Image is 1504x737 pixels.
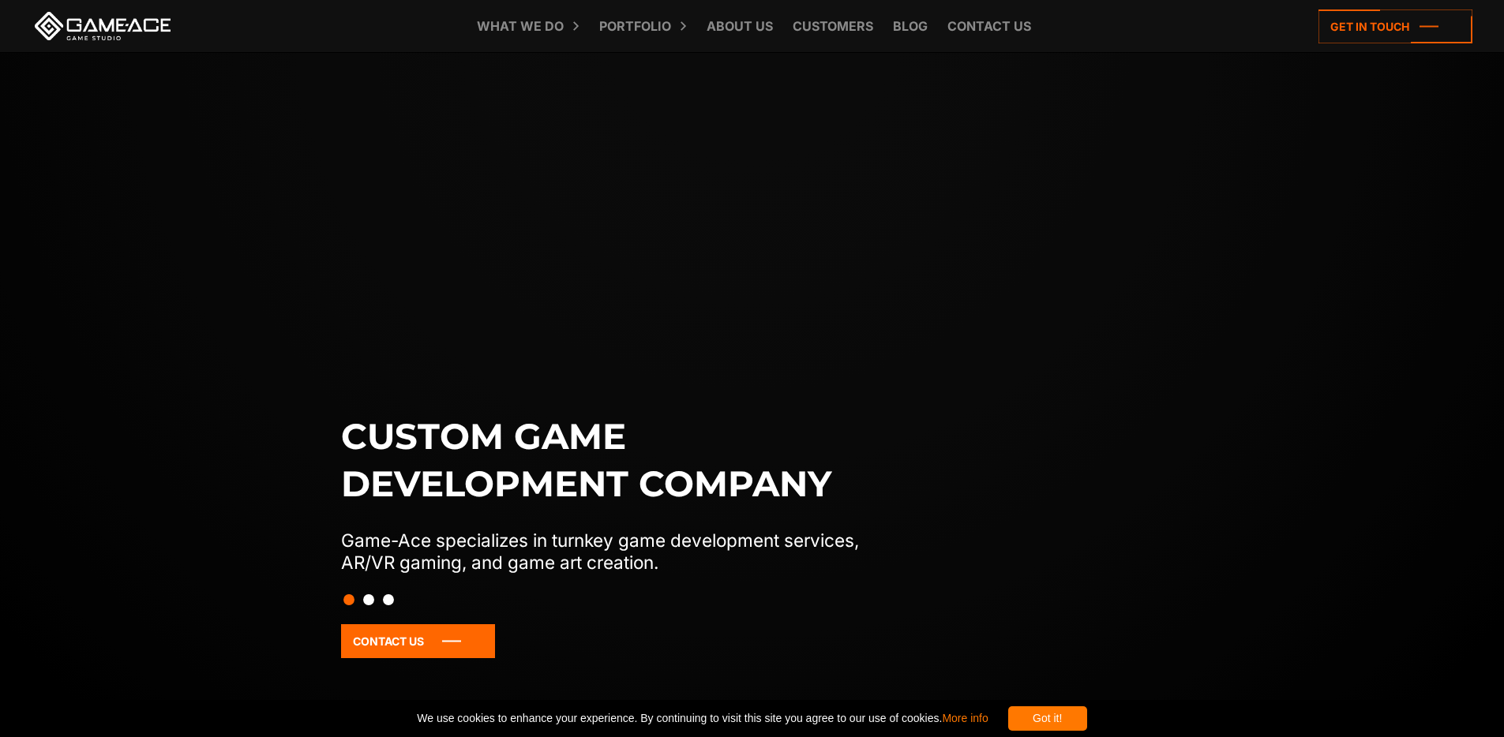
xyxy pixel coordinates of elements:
p: Game-Ace specializes in turnkey game development services, AR/VR gaming, and game art creation. [341,529,892,574]
button: Slide 2 [363,586,374,613]
span: We use cookies to enhance your experience. By continuing to visit this site you agree to our use ... [417,706,988,731]
a: Contact Us [341,624,495,658]
div: Got it! [1008,706,1087,731]
button: Slide 3 [383,586,394,613]
button: Slide 1 [343,586,354,613]
h1: Custom game development company [341,413,892,507]
a: More info [942,712,988,724]
a: Get in touch [1318,9,1472,43]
